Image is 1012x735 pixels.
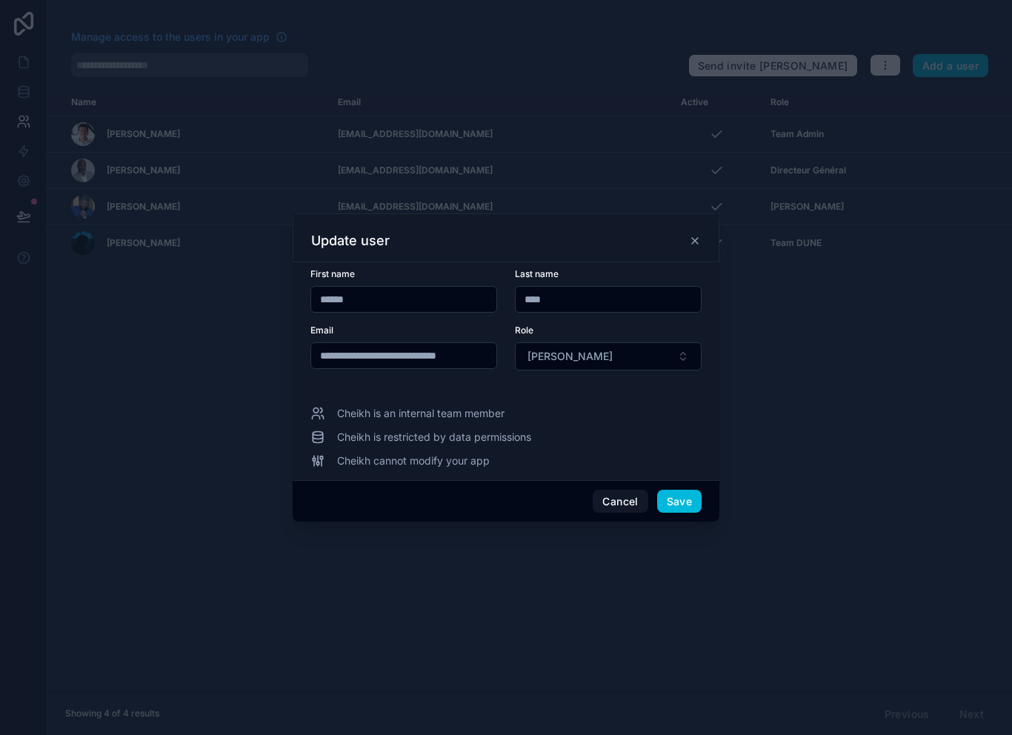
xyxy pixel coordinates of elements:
span: Role [515,325,533,336]
span: Cheikh cannot modify your app [337,453,490,468]
span: [PERSON_NAME] [527,349,613,364]
button: Cancel [593,490,648,513]
span: Cheikh is restricted by data permissions [337,430,531,445]
span: Email [310,325,333,336]
button: Save [657,490,702,513]
span: Cheikh is an internal team member [337,406,505,421]
span: First name [310,268,355,279]
button: Select Button [515,342,702,370]
h3: Update user [311,232,390,250]
span: Last name [515,268,559,279]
